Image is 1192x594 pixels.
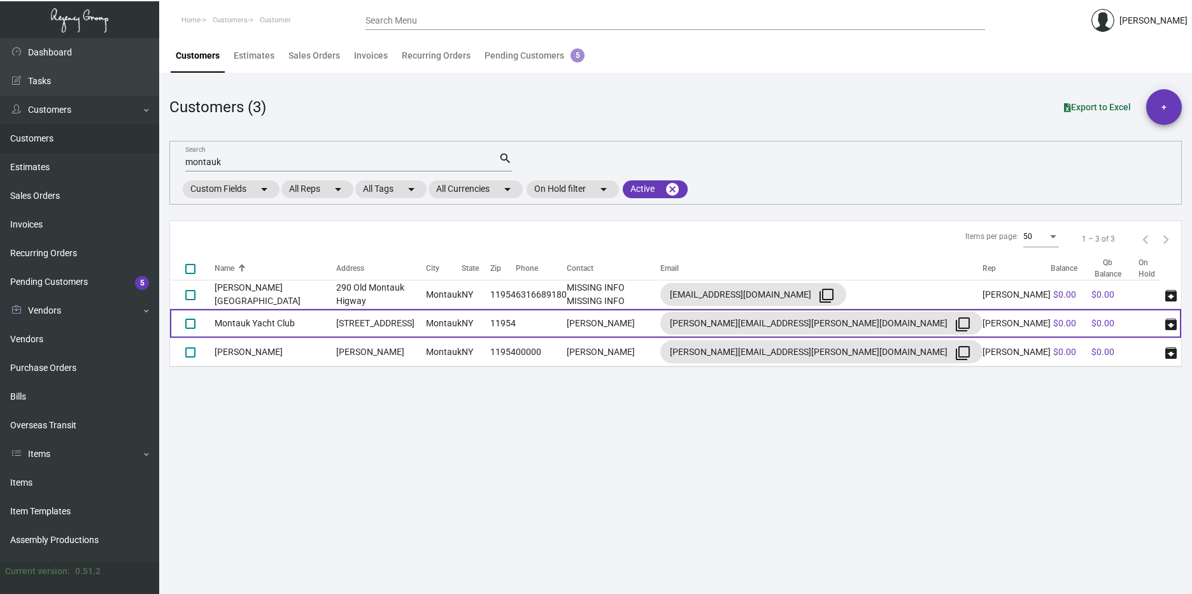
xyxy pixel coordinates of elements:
td: [STREET_ADDRESS] [336,309,426,338]
div: City [426,263,462,274]
button: Previous page [1135,229,1156,249]
td: $0.00 [1089,280,1138,309]
td: Montauk [426,280,462,309]
mat-chip: On Hold filter [527,180,619,198]
button: + [1146,89,1182,125]
mat-icon: arrow_drop_down [500,182,515,197]
td: 00000 [516,338,567,366]
div: Sales Orders [288,49,340,62]
td: NY [462,280,490,309]
div: State [462,263,490,274]
span: Export to Excel [1064,102,1131,112]
td: [PERSON_NAME] [983,280,1051,309]
td: 11954 [490,280,516,309]
td: Montauk [426,309,462,338]
div: Items per page: [965,231,1018,242]
mat-chip: All Reps [281,180,353,198]
td: 6316689180 [516,280,567,309]
div: Name [215,263,336,274]
td: [PERSON_NAME] [567,309,661,338]
mat-icon: arrow_drop_down [330,182,346,197]
span: Home [181,16,201,24]
div: [EMAIL_ADDRESS][DOMAIN_NAME] [670,284,837,305]
div: Contact [567,263,593,274]
div: [PERSON_NAME][EMAIL_ADDRESS][PERSON_NAME][DOMAIN_NAME] [670,313,973,333]
span: Customers [213,16,248,24]
mat-icon: search [499,151,512,166]
td: [PERSON_NAME][GEOGRAPHIC_DATA] [215,280,336,309]
td: [PERSON_NAME] [215,338,336,366]
span: archive [1163,345,1179,361]
div: Current version: [5,565,70,578]
mat-icon: cancel [665,182,680,197]
div: 1 – 3 of 3 [1082,233,1115,245]
mat-chip: Active [623,180,688,198]
span: $0.00 [1053,289,1076,300]
th: Email [660,257,983,280]
div: Zip [490,263,516,274]
div: Rep [983,263,1051,274]
div: Balance [1051,263,1077,274]
td: 11954 [490,338,516,366]
mat-icon: arrow_drop_down [257,182,272,197]
td: 290 Old Montauk Higway [336,280,426,309]
div: Rep [983,263,996,274]
div: Address [336,263,364,274]
span: $0.00 [1053,318,1076,328]
div: Qb Balance [1091,257,1124,280]
mat-icon: filter_none [819,288,834,303]
th: On Hold [1139,257,1161,280]
div: Address [336,263,426,274]
td: [PERSON_NAME] [567,338,661,366]
td: $0.00 [1089,338,1138,366]
mat-select: Items per page: [1023,233,1059,242]
span: archive [1163,317,1179,332]
div: Pending Customers [485,49,585,62]
div: Recurring Orders [402,49,471,62]
td: MISSING INFO MISSING INFO [567,280,661,309]
span: Customer [260,16,291,24]
button: archive [1161,342,1181,362]
div: Phone [516,263,538,274]
span: archive [1163,288,1179,303]
div: Name [215,263,234,274]
div: Invoices [354,49,388,62]
div: Customers (3) [169,96,266,119]
td: 11954 [490,309,516,338]
mat-icon: arrow_drop_down [596,182,611,197]
td: [PERSON_NAME] [336,338,426,366]
td: [PERSON_NAME] [983,338,1051,366]
td: Montauk Yacht Club [215,309,336,338]
button: archive [1161,284,1181,305]
td: [PERSON_NAME] [983,309,1051,338]
button: archive [1161,313,1181,333]
div: 0.51.2 [75,565,101,578]
td: NY [462,309,490,338]
div: Zip [490,263,501,274]
td: Montauk [426,338,462,366]
mat-chip: Custom Fields [183,180,280,198]
div: Contact [567,263,661,274]
mat-chip: All Tags [355,180,427,198]
td: NY [462,338,490,366]
img: admin@bootstrapmaster.com [1091,9,1114,32]
div: City [426,263,439,274]
div: Estimates [234,49,274,62]
button: Export to Excel [1054,96,1141,119]
mat-icon: filter_none [955,317,970,332]
div: [PERSON_NAME][EMAIL_ADDRESS][PERSON_NAME][DOMAIN_NAME] [670,342,973,362]
div: Phone [516,263,567,274]
span: $0.00 [1053,347,1076,357]
td: $0.00 [1089,309,1138,338]
div: State [462,263,479,274]
div: Customers [176,49,220,62]
mat-chip: All Currencies [429,180,523,198]
div: [PERSON_NAME] [1119,14,1188,27]
span: + [1161,89,1167,125]
div: Balance [1051,263,1089,274]
mat-icon: arrow_drop_down [404,182,419,197]
button: Next page [1156,229,1176,249]
div: Qb Balance [1091,257,1135,280]
mat-icon: filter_none [955,345,970,361]
span: 50 [1023,232,1032,241]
